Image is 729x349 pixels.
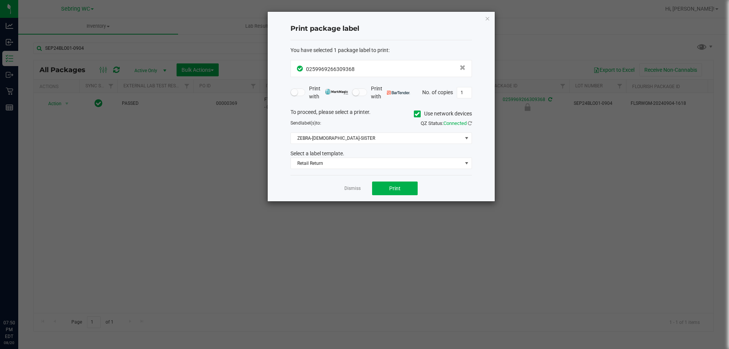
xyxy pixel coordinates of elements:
span: Print with [309,85,348,101]
span: Print with [371,85,410,101]
span: label(s) [301,120,316,126]
img: mark_magic_cybra.png [325,89,348,95]
span: ZEBRA-[DEMOGRAPHIC_DATA]-SISTER [291,133,462,144]
img: bartender.png [387,91,410,95]
div: To proceed, please select a printer. [285,108,478,120]
span: Send to: [290,120,321,126]
span: You have selected 1 package label to print [290,47,388,53]
a: Dismiss [344,185,361,192]
div: : [290,46,472,54]
div: Select a label template. [285,150,478,158]
span: No. of copies [422,89,453,95]
span: Connected [443,120,467,126]
span: 0259969266309368 [306,66,355,72]
button: Print [372,182,418,195]
label: Use network devices [414,110,472,118]
iframe: Resource center [8,288,30,311]
span: In Sync [297,65,304,73]
span: QZ Status: [421,120,472,126]
h4: Print package label [290,24,472,34]
span: Retail Return [291,158,462,169]
span: Print [389,185,401,191]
